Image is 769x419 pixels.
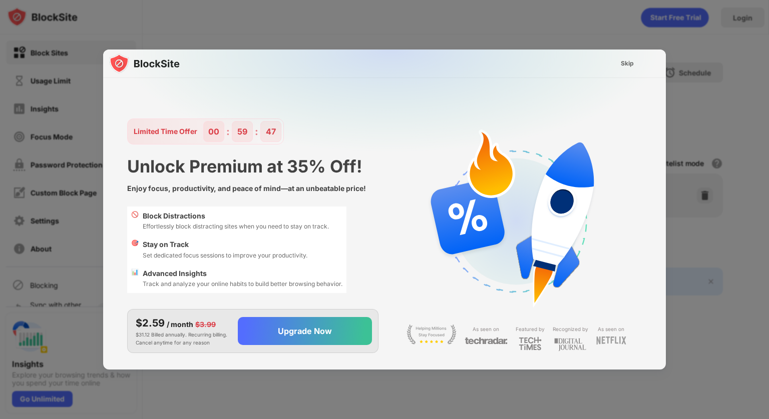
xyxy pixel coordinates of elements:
[131,268,139,289] div: 📊
[136,315,165,330] div: $2.59
[143,268,342,279] div: Advanced Insights
[131,239,139,260] div: 🎯
[554,336,586,353] img: light-digital-journal.svg
[136,315,230,346] div: $31.12 Billed annually. Recurring billing. Cancel anytime for any reason
[553,324,588,334] div: Recognized by
[143,250,307,260] div: Set dedicated focus sessions to improve your productivity.
[596,336,626,344] img: light-netflix.svg
[516,324,545,334] div: Featured by
[143,279,342,288] div: Track and analyze your online habits to build better browsing behavior.
[598,324,624,334] div: As seen on
[519,336,542,350] img: light-techtimes.svg
[407,324,457,344] img: light-stay-focus.svg
[465,336,508,345] img: light-techradar.svg
[167,319,193,330] div: / month
[278,326,332,336] div: Upgrade Now
[621,58,634,68] div: Skip
[195,319,216,330] div: $3.99
[473,324,499,334] div: As seen on
[109,49,672,247] img: gradient.svg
